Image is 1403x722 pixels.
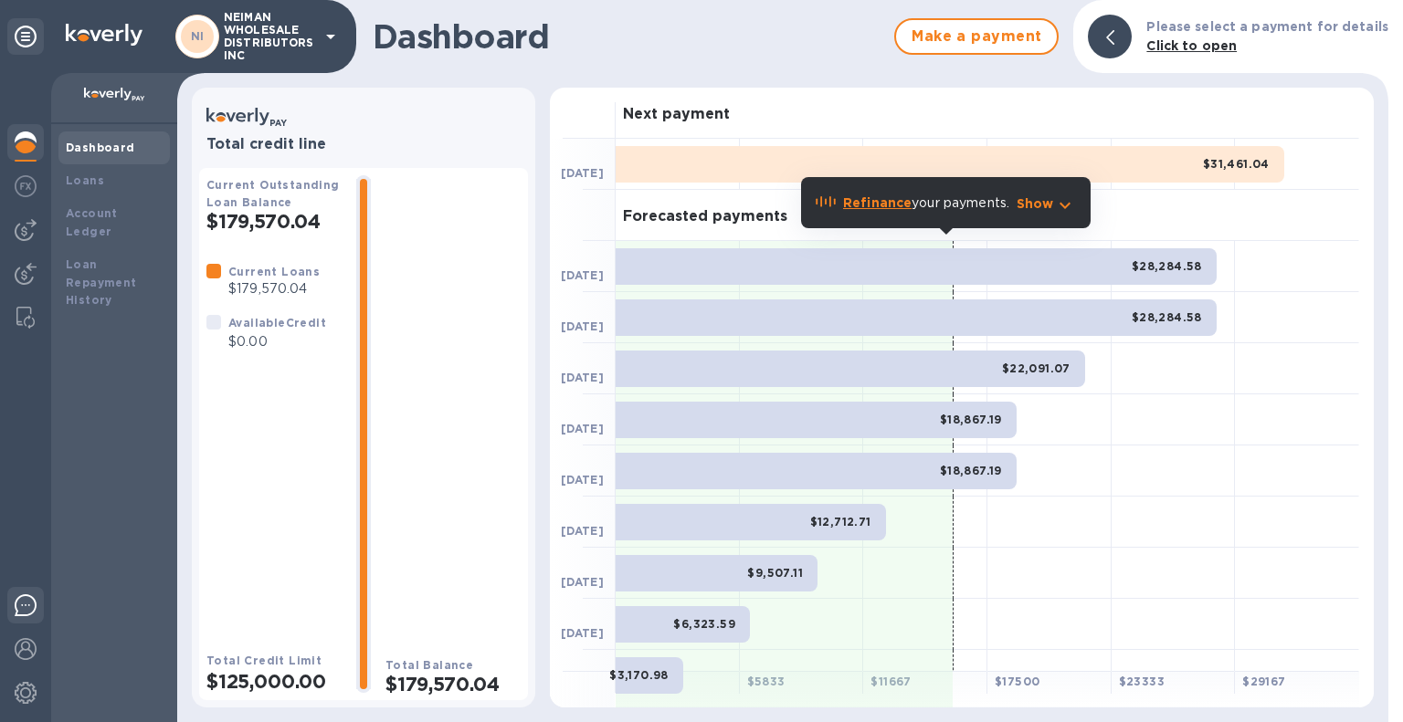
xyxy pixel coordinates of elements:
[673,617,735,631] b: $6,323.59
[623,208,787,225] h3: Forecasted payments
[1002,361,1071,375] b: $22,091.07
[206,670,342,693] h2: $125,000.00
[1119,675,1165,688] b: $ 23333
[1017,194,1076,213] button: Show
[1017,194,1054,213] p: Show
[191,29,205,43] b: NI
[15,175,37,197] img: Foreign exchange
[561,626,604,640] b: [DATE]
[747,566,803,580] b: $9,507.11
[385,658,473,672] b: Total Balance
[561,575,604,589] b: [DATE]
[609,668,669,682] b: $3,170.98
[224,11,315,62] p: NEIMAN WHOLESALE DISTRIBUTORS INC
[66,257,137,308] b: Loan Repayment History
[561,166,604,180] b: [DATE]
[894,18,1059,55] button: Make a payment
[623,106,730,123] h3: Next payment
[66,173,104,187] b: Loans
[228,265,320,278] b: Current Loans
[810,515,871,528] b: $12,712.71
[66,24,142,46] img: Logo
[373,17,885,56] h1: Dashboard
[843,195,912,210] b: Refinance
[7,18,44,55] div: Unpin categories
[940,413,1002,426] b: $18,867.19
[561,422,604,435] b: [DATE]
[561,371,604,384] b: [DATE]
[228,316,326,330] b: Available Credit
[561,473,604,487] b: [DATE]
[206,136,521,153] h3: Total credit line
[206,210,342,233] h2: $179,570.04
[385,673,521,696] h2: $179,570.04
[206,654,322,667] b: Total Credit Limit
[228,332,326,351] p: $0.00
[66,141,135,154] b: Dashboard
[1146,38,1237,53] b: Click to open
[1146,19,1388,34] b: Please select a payment for details
[995,675,1039,688] b: $ 17500
[206,178,340,209] b: Current Outstanding Loan Balance
[561,319,604,333] b: [DATE]
[1132,259,1202,273] b: $28,284.58
[940,464,1002,477] b: $18,867.19
[1132,310,1202,324] b: $28,284.58
[561,268,604,282] b: [DATE]
[911,26,1042,47] span: Make a payment
[1242,675,1285,688] b: $ 29167
[1203,157,1270,171] b: $31,461.04
[843,194,1009,213] p: your payments.
[228,279,320,298] p: $179,570.04
[66,206,118,238] b: Account Ledger
[561,524,604,538] b: [DATE]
